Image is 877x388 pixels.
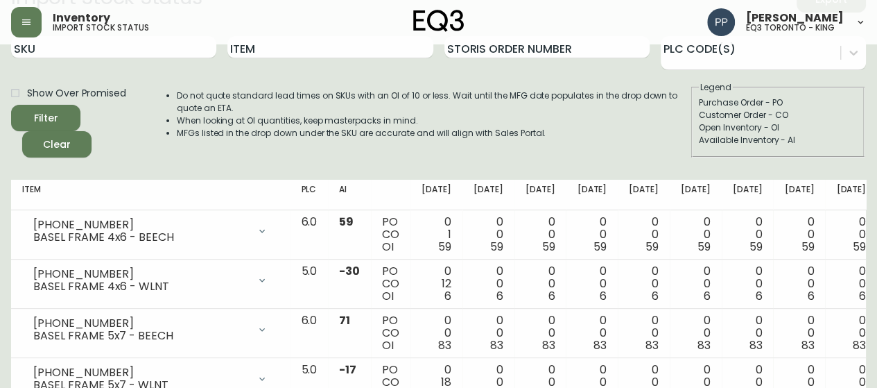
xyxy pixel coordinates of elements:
[542,239,555,255] span: 59
[474,216,503,253] div: 0 0
[645,239,659,255] span: 59
[422,216,451,253] div: 0 1
[548,288,555,304] span: 6
[836,216,866,253] div: 0 0
[699,96,857,109] div: Purchase Order - PO
[749,239,763,255] span: 59
[22,265,279,296] div: [PHONE_NUMBER]BASEL FRAME 4x6 - WLNT
[746,12,844,24] span: [PERSON_NAME]
[410,180,462,210] th: [DATE]
[526,216,555,253] div: 0 0
[773,180,825,210] th: [DATE]
[382,265,399,303] div: PO CO
[11,105,80,131] button: Filter
[629,216,659,253] div: 0 0
[474,314,503,352] div: 0 0
[496,288,503,304] span: 6
[339,362,356,378] span: -17
[382,216,399,253] div: PO CO
[704,288,711,304] span: 6
[707,8,735,36] img: 93ed64739deb6bac3372f15ae91c6632
[22,216,279,246] div: [PHONE_NUMBER]BASEL FRAME 4x6 - BEECH
[526,314,555,352] div: 0 0
[382,337,394,353] span: OI
[733,314,763,352] div: 0 0
[699,121,857,134] div: Open Inventory - OI
[629,314,659,352] div: 0 0
[33,280,248,293] div: BASEL FRAME 4x6 - WLNT
[756,288,763,304] span: 6
[339,214,354,230] span: 59
[53,12,110,24] span: Inventory
[699,81,733,94] legend: Legend
[807,288,814,304] span: 6
[681,314,711,352] div: 0 0
[801,239,814,255] span: 59
[836,314,866,352] div: 0 0
[593,337,607,353] span: 83
[177,127,690,140] li: MFGs listed in the drop down under the SKU are accurate and will align with Sales Portal.
[27,86,126,101] span: Show Over Promised
[382,239,394,255] span: OI
[290,309,328,358] td: 6.0
[699,134,857,146] div: Available Inventory - AI
[733,265,763,303] div: 0 0
[645,337,659,353] span: 83
[670,180,722,210] th: [DATE]
[859,288,866,304] span: 6
[542,337,555,353] span: 83
[801,337,814,353] span: 83
[699,109,857,121] div: Customer Order - CO
[382,288,394,304] span: OI
[290,210,328,260] td: 6.0
[652,288,659,304] span: 6
[825,180,877,210] th: [DATE]
[853,337,866,353] span: 83
[462,180,514,210] th: [DATE]
[514,180,566,210] th: [DATE]
[474,265,503,303] div: 0 0
[438,239,451,255] span: 59
[11,180,290,210] th: Item
[22,131,92,158] button: Clear
[490,239,503,255] span: 59
[33,317,248,330] div: [PHONE_NUMBER]
[577,314,607,352] div: 0 0
[784,216,814,253] div: 0 0
[444,288,451,304] span: 6
[33,231,248,244] div: BASEL FRAME 4x6 - BEECH
[422,314,451,352] div: 0 0
[629,265,659,303] div: 0 0
[697,337,711,353] span: 83
[577,216,607,253] div: 0 0
[749,337,763,353] span: 83
[177,115,690,127] li: When looking at OI quantities, keep masterpacks in mind.
[382,314,399,352] div: PO CO
[853,239,866,255] span: 59
[290,260,328,309] td: 5.0
[33,136,80,153] span: Clear
[177,90,690,115] li: Do not quote standard lead times on SKUs with an OI of 10 or less. Wait until the MFG date popula...
[53,24,149,32] h5: import stock status
[746,24,835,32] h5: eq3 toronto - king
[33,268,248,280] div: [PHONE_NUMBER]
[618,180,670,210] th: [DATE]
[593,239,607,255] span: 59
[34,110,58,127] div: Filter
[681,265,711,303] div: 0 0
[422,265,451,303] div: 0 12
[566,180,618,210] th: [DATE]
[339,263,360,279] span: -30
[438,337,451,353] span: 83
[784,314,814,352] div: 0 0
[413,10,464,32] img: logo
[328,180,371,210] th: AI
[526,265,555,303] div: 0 0
[22,314,279,345] div: [PHONE_NUMBER]BASEL FRAME 5x7 - BEECH
[836,265,866,303] div: 0 0
[33,219,248,231] div: [PHONE_NUMBER]
[733,216,763,253] div: 0 0
[577,265,607,303] div: 0 0
[697,239,711,255] span: 59
[290,180,328,210] th: PLC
